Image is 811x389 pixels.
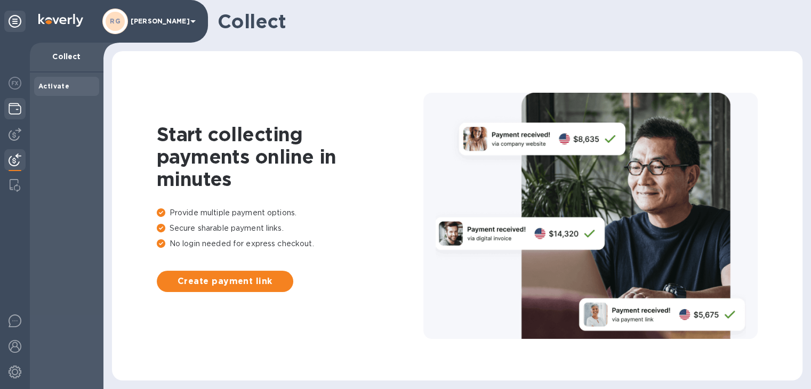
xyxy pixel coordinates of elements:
img: Foreign exchange [9,77,21,90]
b: Activate [38,82,69,90]
button: Create payment link [157,271,293,292]
p: [PERSON_NAME] [131,18,184,25]
p: Collect [38,51,95,62]
img: Logo [38,14,83,27]
b: RG [110,17,121,25]
p: Provide multiple payment options. [157,207,423,218]
h1: Start collecting payments online in minutes [157,123,423,190]
p: Secure sharable payment links. [157,223,423,234]
div: Unpin categories [4,11,26,32]
span: Create payment link [165,275,285,288]
p: No login needed for express checkout. [157,238,423,249]
img: Wallets [9,102,21,115]
h1: Collect [218,10,794,33]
